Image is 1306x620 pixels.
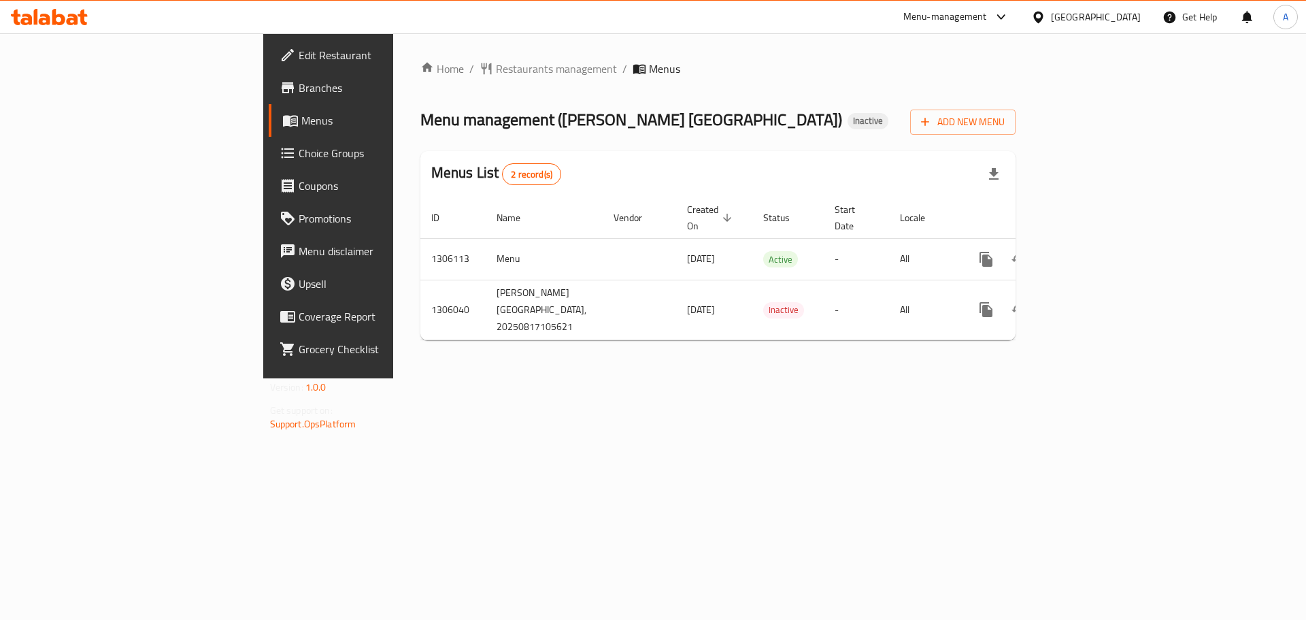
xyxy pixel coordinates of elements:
[269,71,482,104] a: Branches
[910,110,1016,135] button: Add New Menu
[622,61,627,77] li: /
[269,267,482,300] a: Upsell
[269,39,482,71] a: Edit Restaurant
[687,301,715,319] span: [DATE]
[269,137,482,169] a: Choice Groups
[848,113,888,129] div: Inactive
[824,280,889,340] td: -
[687,250,715,267] span: [DATE]
[269,333,482,365] a: Grocery Checklist
[900,210,943,226] span: Locale
[420,197,1111,340] table: enhanced table
[299,80,471,96] span: Branches
[1003,243,1035,276] button: Change Status
[486,238,603,280] td: Menu
[420,61,1016,77] nav: breadcrumb
[970,293,1003,326] button: more
[269,104,482,137] a: Menus
[921,114,1005,131] span: Add New Menu
[763,302,804,318] span: Inactive
[497,210,538,226] span: Name
[687,201,736,234] span: Created On
[420,104,842,135] span: Menu management ( [PERSON_NAME] [GEOGRAPHIC_DATA] )
[431,210,457,226] span: ID
[299,243,471,259] span: Menu disclaimer
[1283,10,1288,25] span: A
[502,163,561,185] div: Total records count
[270,415,356,433] a: Support.OpsPlatform
[649,61,680,77] span: Menus
[299,145,471,161] span: Choice Groups
[270,378,303,396] span: Version:
[959,197,1111,239] th: Actions
[903,9,987,25] div: Menu-management
[763,252,798,267] span: Active
[614,210,660,226] span: Vendor
[763,210,807,226] span: Status
[305,378,326,396] span: 1.0.0
[299,47,471,63] span: Edit Restaurant
[889,280,959,340] td: All
[486,280,603,340] td: [PERSON_NAME] [GEOGRAPHIC_DATA], 20250817105621
[889,238,959,280] td: All
[269,235,482,267] a: Menu disclaimer
[269,202,482,235] a: Promotions
[270,402,333,419] span: Get support on:
[299,210,471,227] span: Promotions
[301,112,471,129] span: Menus
[299,178,471,194] span: Coupons
[480,61,617,77] a: Restaurants management
[970,243,1003,276] button: more
[824,238,889,280] td: -
[503,168,560,181] span: 2 record(s)
[496,61,617,77] span: Restaurants management
[299,308,471,325] span: Coverage Report
[299,341,471,357] span: Grocery Checklist
[835,201,873,234] span: Start Date
[269,169,482,202] a: Coupons
[431,163,561,185] h2: Menus List
[269,300,482,333] a: Coverage Report
[763,251,798,267] div: Active
[299,276,471,292] span: Upsell
[1051,10,1141,25] div: [GEOGRAPHIC_DATA]
[977,158,1010,191] div: Export file
[848,115,888,127] span: Inactive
